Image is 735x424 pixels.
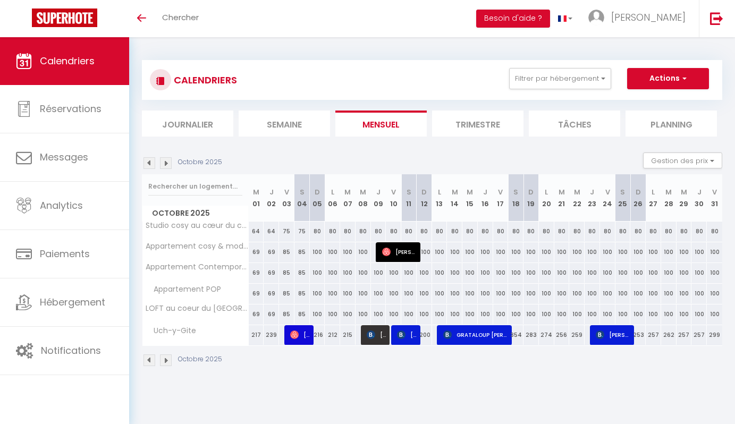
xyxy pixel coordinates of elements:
[9,4,40,36] button: Ouvrir le widget de chat LiveChat
[310,325,325,345] div: 216
[432,284,447,303] div: 100
[239,111,330,137] li: Semaine
[478,284,493,303] div: 100
[432,174,447,222] th: 13
[162,12,199,23] span: Chercher
[523,325,539,345] div: 283
[148,177,242,196] input: Rechercher un logement...
[417,325,432,345] div: 200
[371,304,386,324] div: 100
[340,325,356,345] div: 215
[447,222,462,241] div: 80
[707,242,722,262] div: 100
[344,187,351,197] abbr: M
[279,222,294,241] div: 75
[315,187,320,197] abbr: D
[249,284,264,303] div: 69
[661,263,677,283] div: 100
[178,354,222,364] p: Octobre 2025
[340,263,356,283] div: 100
[585,174,600,222] th: 23
[661,304,677,324] div: 100
[264,325,279,345] div: 239
[539,284,554,303] div: 100
[40,247,90,260] span: Paiements
[264,284,279,303] div: 69
[588,10,604,26] img: ...
[417,174,432,222] th: 12
[691,304,707,324] div: 100
[585,222,600,241] div: 80
[249,222,264,241] div: 64
[144,325,199,337] span: Uch-y-Gite
[325,325,340,345] div: 212
[615,222,631,241] div: 80
[508,242,523,262] div: 100
[421,187,427,197] abbr: D
[691,222,707,241] div: 80
[401,304,417,324] div: 100
[569,222,585,241] div: 80
[600,284,615,303] div: 100
[636,187,641,197] abbr: D
[407,187,411,197] abbr: S
[710,12,723,25] img: logout
[707,263,722,283] div: 100
[40,150,88,164] span: Messages
[462,242,478,262] div: 100
[626,111,717,137] li: Planning
[574,187,580,197] abbr: M
[340,284,356,303] div: 100
[493,242,509,262] div: 100
[300,187,305,197] abbr: S
[144,222,250,230] span: Studio cosy au cœur du centre ville
[707,222,722,241] div: 80
[615,304,631,324] div: 100
[310,263,325,283] div: 100
[432,304,447,324] div: 100
[144,304,250,312] span: LOFT au coeur du [GEOGRAPHIC_DATA]
[382,242,418,262] span: [PERSON_NAME]
[391,187,396,197] abbr: V
[509,68,611,89] button: Filtrer par hébergement
[681,187,687,197] abbr: M
[615,242,631,262] div: 100
[539,325,554,345] div: 274
[585,263,600,283] div: 100
[310,242,325,262] div: 100
[340,222,356,241] div: 80
[508,304,523,324] div: 100
[691,174,707,222] th: 30
[40,54,95,67] span: Calendriers
[144,263,250,271] span: Appartement Contemporain au cœur du centre ville
[615,284,631,303] div: 100
[585,284,600,303] div: 100
[401,222,417,241] div: 80
[554,222,570,241] div: 80
[646,304,661,324] div: 100
[340,242,356,262] div: 100
[467,187,473,197] abbr: M
[483,187,487,197] abbr: J
[508,284,523,303] div: 100
[707,284,722,303] div: 100
[585,242,600,262] div: 100
[661,174,677,222] th: 28
[264,242,279,262] div: 69
[294,242,310,262] div: 85
[691,242,707,262] div: 100
[447,284,462,303] div: 100
[615,263,631,283] div: 100
[498,187,503,197] abbr: V
[249,325,264,345] div: 217
[367,325,387,345] span: [PERSON_NAME]
[569,304,585,324] div: 100
[331,187,334,197] abbr: L
[462,222,478,241] div: 80
[513,187,518,197] abbr: S
[178,157,222,167] p: Octobre 2025
[249,242,264,262] div: 69
[360,187,366,197] abbr: M
[294,304,310,324] div: 85
[325,284,340,303] div: 100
